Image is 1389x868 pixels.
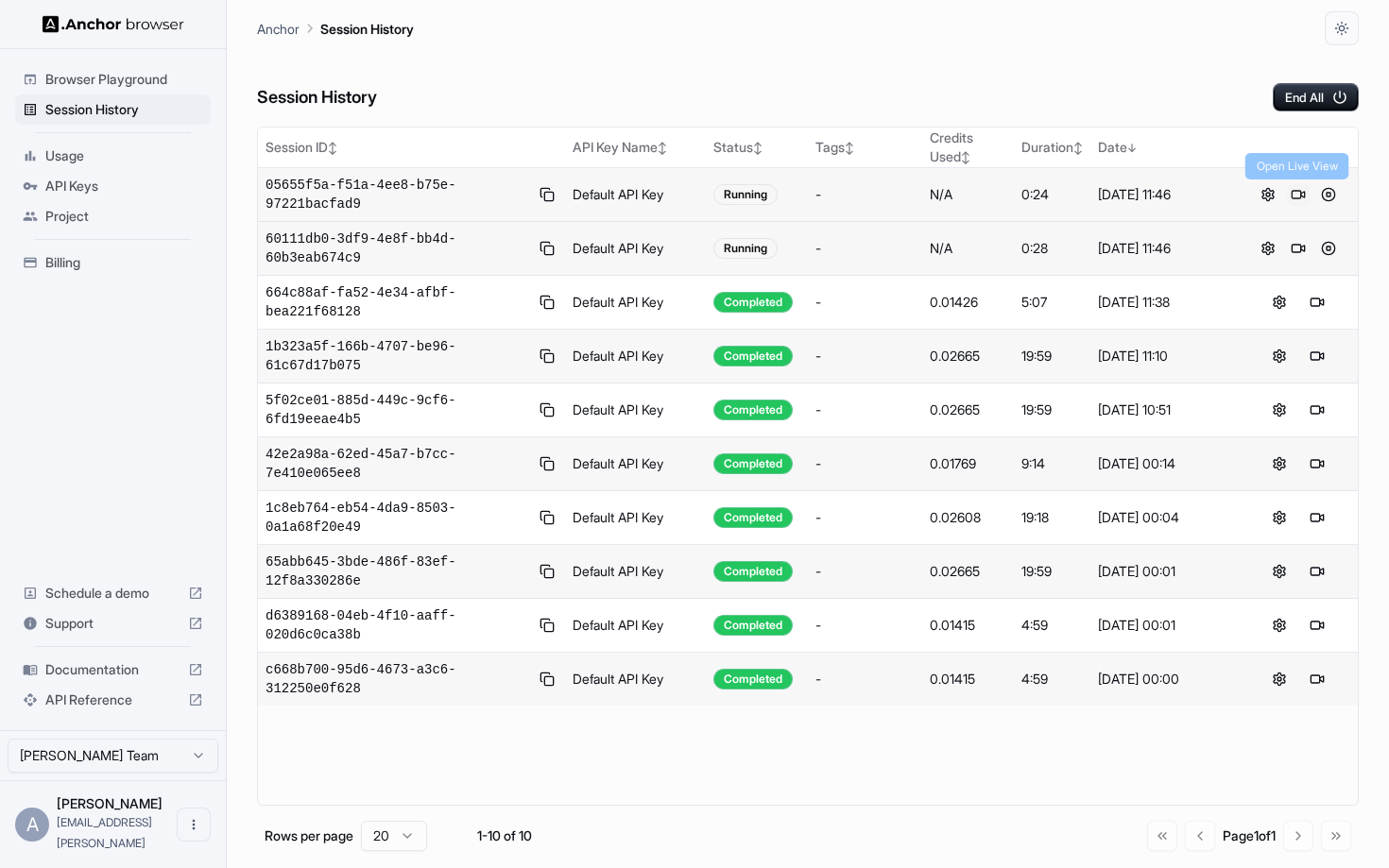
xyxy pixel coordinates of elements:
[1098,562,1230,581] div: [DATE] 00:01
[266,553,529,590] span: 65abb645-3bde-486f-83ef-12f8a330286e
[1021,562,1083,581] div: 19:59
[815,293,915,312] div: -
[815,454,915,473] div: -
[57,795,163,811] span: Aman Varyani
[1021,508,1083,527] div: 19:18
[573,138,697,157] div: API Key Name
[177,808,211,842] button: Open menu
[930,347,1005,366] div: 0.02665
[1021,347,1083,366] div: 19:59
[1021,239,1083,258] div: 0:28
[713,507,793,528] div: Completed
[1021,138,1083,157] div: Duration
[57,815,152,850] span: aman@vink.ai
[1098,670,1230,689] div: [DATE] 00:00
[15,655,211,685] div: Documentation
[45,207,203,226] span: Project
[1098,508,1230,527] div: [DATE] 00:04
[15,808,49,842] div: A
[930,454,1005,473] div: 0.01769
[930,128,1005,166] div: Credits Used
[930,293,1005,312] div: 0.01426
[1021,400,1083,419] div: 19:59
[565,437,705,491] td: Default API Key
[266,445,529,483] span: 42e2a98a-62ed-45a7-b7cc-7e410e065ee8
[15,94,211,125] div: Session History
[45,146,203,165] span: Usage
[1245,153,1349,179] div: Open Live View
[753,141,763,155] span: ↕
[15,608,211,638] div: Support
[1098,616,1230,635] div: [DATE] 00:01
[43,15,184,33] img: Anchor Logo
[266,230,529,267] span: 60111db0-3df9-4e8f-bb4d-60b3eab674c9
[1098,239,1230,258] div: [DATE] 11:46
[45,177,203,196] span: API Keys
[1098,293,1230,312] div: [DATE] 11:38
[45,614,180,633] span: Support
[713,561,793,582] div: Completed
[713,400,793,420] div: Completed
[565,276,705,330] td: Default API Key
[815,562,915,581] div: -
[1127,141,1137,155] span: ↓
[45,253,203,272] span: Billing
[15,578,211,608] div: Schedule a demo
[815,508,915,527] div: -
[266,138,557,157] div: Session ID
[266,337,529,375] span: 1b323a5f-166b-4707-be96-61c67d17b075
[266,660,529,698] span: c668b700-95d6-4673-a3c6-312250e0f628
[930,670,1005,689] div: 0.01415
[713,615,793,636] div: Completed
[45,690,180,709] span: API Reference
[658,141,667,155] span: ↕
[713,184,778,205] div: Running
[15,247,211,278] div: Billing
[15,141,211,171] div: Usage
[1098,400,1230,419] div: [DATE] 10:51
[930,616,1005,635] div: 0.01415
[713,292,793,313] div: Completed
[1098,138,1230,157] div: Date
[320,19,414,39] p: Session History
[1021,454,1083,473] div: 9:14
[930,508,1005,527] div: 0.02608
[328,141,337,155] span: ↕
[713,346,793,366] div: Completed
[1098,454,1230,473] div: [DATE] 00:14
[930,400,1005,419] div: 0.02665
[930,562,1005,581] div: 0.02665
[45,100,203,119] span: Session History
[45,70,203,89] span: Browser Playground
[45,584,180,603] span: Schedule a demo
[815,400,915,419] div: -
[565,168,705,222] td: Default API Key
[45,660,180,679] span: Documentation
[565,653,705,706] td: Default API Key
[565,599,705,653] td: Default API Key
[961,150,970,164] span: ↕
[266,176,529,213] span: 05655f5a-f51a-4ee8-b75e-97221bacfad9
[565,545,705,599] td: Default API Key
[930,185,1005,204] div: N/A
[257,19,300,39] p: Anchor
[713,138,801,157] div: Status
[15,171,211,201] div: API Keys
[1021,293,1083,312] div: 5:07
[815,616,915,635] div: -
[266,391,529,429] span: 5f02ce01-885d-449c-9cf6-6fd19eeae4b5
[1021,185,1083,204] div: 0:24
[713,453,793,474] div: Completed
[815,138,915,157] div: Tags
[565,222,705,276] td: Default API Key
[257,84,377,111] h6: Session History
[930,239,1005,258] div: N/A
[266,499,529,536] span: 1c8eb764-eb54-4da9-8503-0a1a68f20e49
[266,283,529,321] span: 664c88af-fa52-4e34-afbf-bea221f68128
[845,141,854,155] span: ↕
[713,238,778,259] div: Running
[815,239,915,258] div: -
[15,64,211,94] div: Browser Playground
[815,185,915,204] div: -
[565,330,705,383] td: Default API Key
